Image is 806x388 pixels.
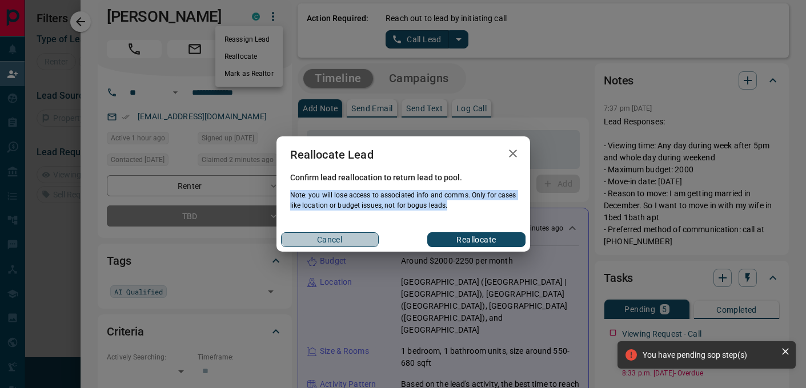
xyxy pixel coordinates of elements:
button: Cancel [281,232,379,247]
div: You have pending sop step(s) [643,350,776,359]
span: Confirm lead reallocation to return lead to pool. [290,173,516,182]
p: Note: you will lose access to associated info and comms. Only for cases like location or budget i... [290,188,516,211]
h2: Reallocate Lead [276,136,387,173]
button: Reallocate [427,232,525,247]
